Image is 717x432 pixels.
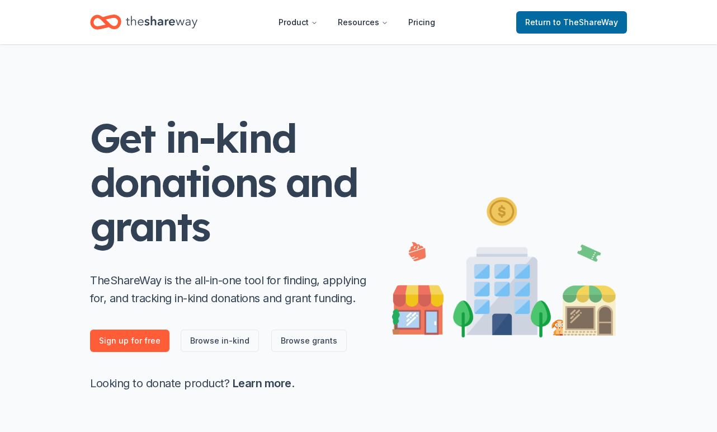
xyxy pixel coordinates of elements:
a: Browse in-kind [181,330,259,352]
h1: Get in-kind donations and grants [90,116,370,249]
a: Returnto TheShareWay [516,11,627,34]
a: Browse grants [271,330,347,352]
button: Resources [329,11,397,34]
span: Return [525,16,618,29]
button: Product [270,11,327,34]
p: Looking to donate product? . [90,374,370,392]
a: Home [90,9,197,35]
span: to TheShareWay [553,17,618,27]
a: Learn more [233,377,291,390]
a: Sign up for free [90,330,169,352]
nav: Main [270,9,444,35]
a: Pricing [399,11,444,34]
img: Illustration for landing page [392,192,616,337]
p: TheShareWay is the all-in-one tool for finding, applying for, and tracking in-kind donations and ... [90,271,370,307]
